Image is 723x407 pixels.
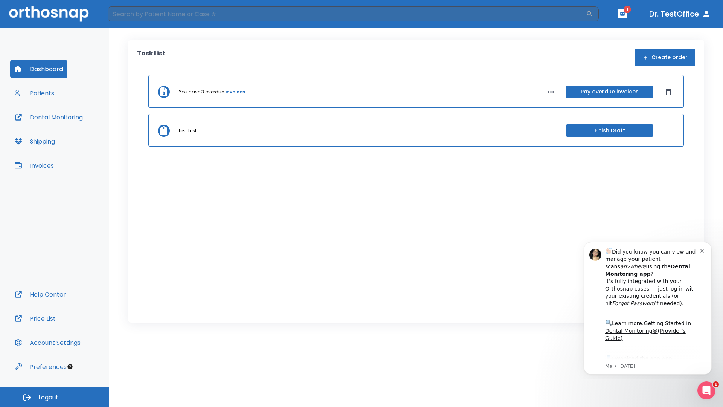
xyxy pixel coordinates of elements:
[646,7,714,21] button: Dr. TestOffice
[10,285,70,303] button: Help Center
[33,118,128,157] div: Download the app: | ​ Let us know if you need help getting started!
[10,60,67,78] button: Dashboard
[662,86,674,98] button: Dismiss
[713,381,719,387] span: 1
[624,6,631,13] span: 1
[33,120,100,134] a: App Store
[33,128,128,135] p: Message from Ma, sent 5w ago
[179,89,224,95] p: You have 3 overdue
[10,334,85,352] button: Account Settings
[128,12,134,18] button: Dismiss notification
[10,309,60,327] button: Price List
[226,89,245,95] a: invoices
[10,108,87,126] button: Dental Monitoring
[38,393,58,402] span: Logout
[10,156,58,174] button: Invoices
[697,381,715,399] iframe: Intercom live chat
[566,124,653,137] button: Finish Draft
[9,6,89,21] img: Orthosnap
[566,86,653,98] button: Pay overdue invoices
[572,235,723,379] iframe: Intercom notifications message
[137,49,165,66] p: Task List
[108,6,586,21] input: Search by Patient Name or Case #
[179,127,197,134] p: test test
[10,132,59,150] button: Shipping
[67,363,73,370] div: Tooltip anchor
[10,84,59,102] button: Patients
[635,49,695,66] button: Create order
[10,358,71,376] button: Preferences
